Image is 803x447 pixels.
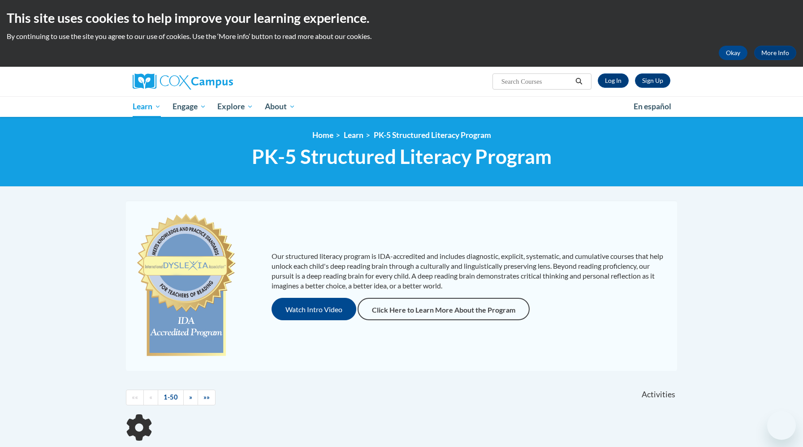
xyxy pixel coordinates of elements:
a: Register [635,73,670,88]
span: Engage [173,101,206,112]
a: Learn [344,130,363,140]
input: Search Courses [501,76,572,87]
img: Cox Campus [133,73,233,90]
a: Explore [212,96,259,117]
div: Main menu [119,96,684,117]
span: Explore [217,101,253,112]
a: PK-5 Structured Literacy Program [374,130,491,140]
a: About [259,96,301,117]
span: About [265,101,295,112]
a: En español [628,97,677,116]
span: Learn [133,101,161,112]
span: En español [634,102,671,111]
a: Learn [127,96,167,117]
iframe: 메시징 창을 시작하는 버튼 [767,411,796,440]
a: Cox Campus [133,73,303,90]
a: Engage [167,96,212,117]
button: Search [572,76,586,87]
a: Home [312,130,333,140]
span: PK-5 Structured Literacy Program [252,145,552,168]
a: Log In [598,73,629,88]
